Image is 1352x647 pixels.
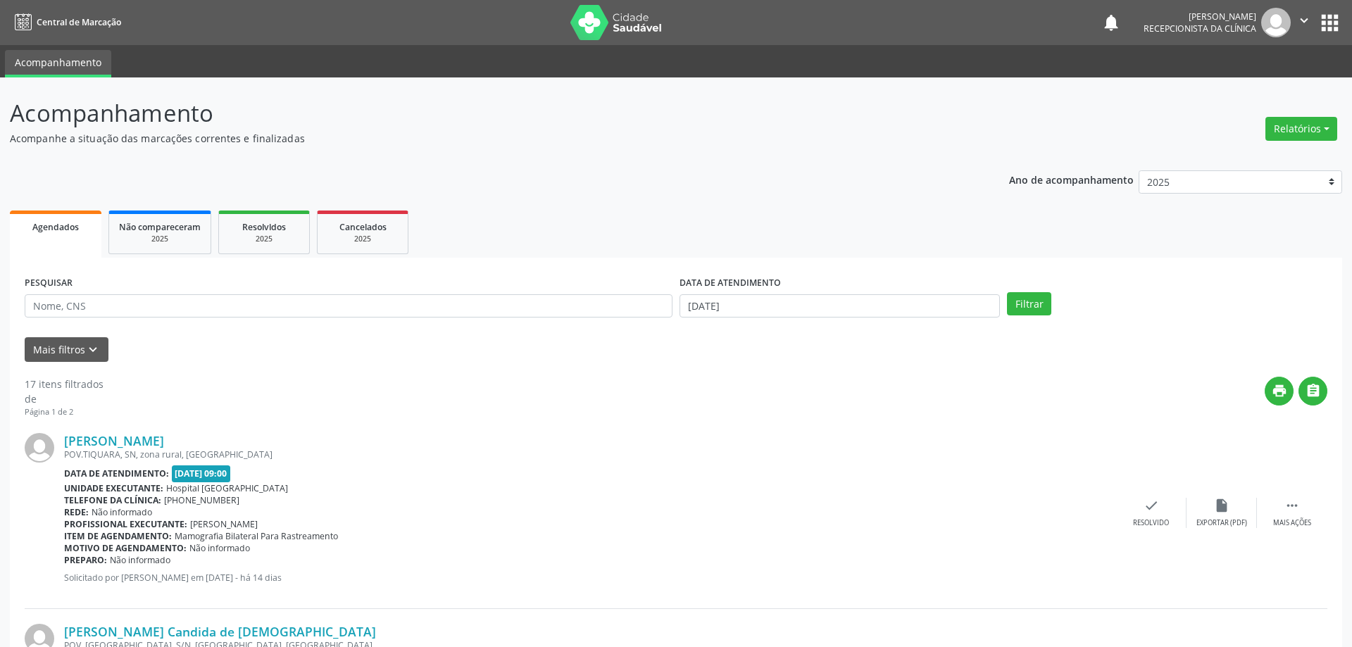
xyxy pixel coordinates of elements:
div: de [25,391,104,406]
b: Motivo de agendamento: [64,542,187,554]
b: Preparo: [64,554,107,566]
b: Profissional executante: [64,518,187,530]
p: Solicitado por [PERSON_NAME] em [DATE] - há 14 dias [64,572,1116,584]
div: [PERSON_NAME] [1144,11,1256,23]
div: Resolvido [1133,518,1169,528]
span: Não informado [189,542,250,554]
div: POV.TIQUARA, SN, zona rural, [GEOGRAPHIC_DATA] [64,448,1116,460]
span: Agendados [32,221,79,233]
span: Resolvidos [242,221,286,233]
span: [PHONE_NUMBER] [164,494,239,506]
span: Não compareceram [119,221,201,233]
i: check [1144,498,1159,513]
input: Nome, CNS [25,294,672,318]
div: 2025 [327,234,398,244]
i:  [1284,498,1300,513]
b: Rede: [64,506,89,518]
p: Acompanhamento [10,96,942,131]
b: Telefone da clínica: [64,494,161,506]
button:  [1291,8,1317,37]
div: Exportar (PDF) [1196,518,1247,528]
div: Página 1 de 2 [25,406,104,418]
span: Não informado [92,506,152,518]
i: keyboard_arrow_down [85,342,101,358]
a: Acompanhamento [5,50,111,77]
i: insert_drive_file [1214,498,1229,513]
div: 2025 [119,234,201,244]
label: PESQUISAR [25,272,73,294]
div: 17 itens filtrados [25,377,104,391]
a: Central de Marcação [10,11,121,34]
span: Recepcionista da clínica [1144,23,1256,34]
button: Filtrar [1007,292,1051,316]
b: Data de atendimento: [64,467,169,479]
div: Mais ações [1273,518,1311,528]
button: Relatórios [1265,117,1337,141]
span: Cancelados [339,221,387,233]
i: print [1272,383,1287,398]
a: [PERSON_NAME] Candida de [DEMOGRAPHIC_DATA] [64,624,376,639]
span: Mamografia Bilateral Para Rastreamento [175,530,338,542]
p: Acompanhe a situação das marcações correntes e finalizadas [10,131,942,146]
i:  [1296,13,1312,28]
span: Não informado [110,554,170,566]
button: notifications [1101,13,1121,32]
span: Central de Marcação [37,16,121,28]
span: [DATE] 09:00 [172,465,231,482]
input: Selecione um intervalo [680,294,1000,318]
p: Ano de acompanhamento [1009,170,1134,188]
button:  [1298,377,1327,406]
b: Unidade executante: [64,482,163,494]
img: img [25,433,54,463]
span: Hospital [GEOGRAPHIC_DATA] [166,482,288,494]
span: [PERSON_NAME] [190,518,258,530]
label: DATA DE ATENDIMENTO [680,272,781,294]
img: img [1261,8,1291,37]
i:  [1306,383,1321,398]
button: apps [1317,11,1342,35]
div: 2025 [229,234,299,244]
a: [PERSON_NAME] [64,433,164,448]
button: Mais filtroskeyboard_arrow_down [25,337,108,362]
b: Item de agendamento: [64,530,172,542]
button: print [1265,377,1294,406]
